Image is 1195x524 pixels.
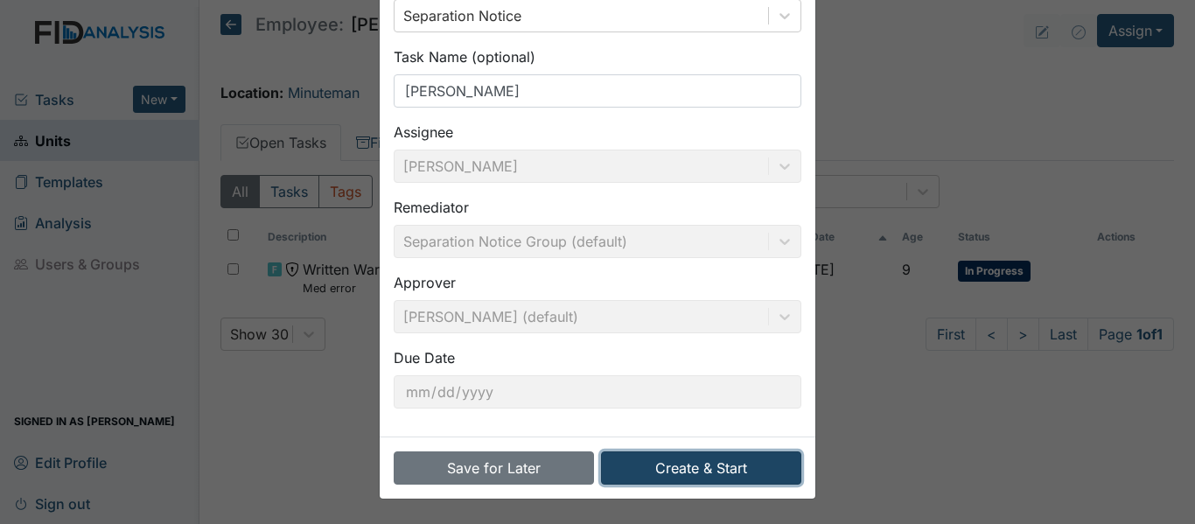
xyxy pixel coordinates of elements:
label: Assignee [394,122,453,143]
div: Separation Notice [403,5,521,26]
label: Task Name (optional) [394,46,535,67]
label: Remediator [394,197,469,218]
button: Create & Start [601,451,801,485]
label: Due Date [394,347,455,368]
label: Approver [394,272,456,293]
button: Save for Later [394,451,594,485]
